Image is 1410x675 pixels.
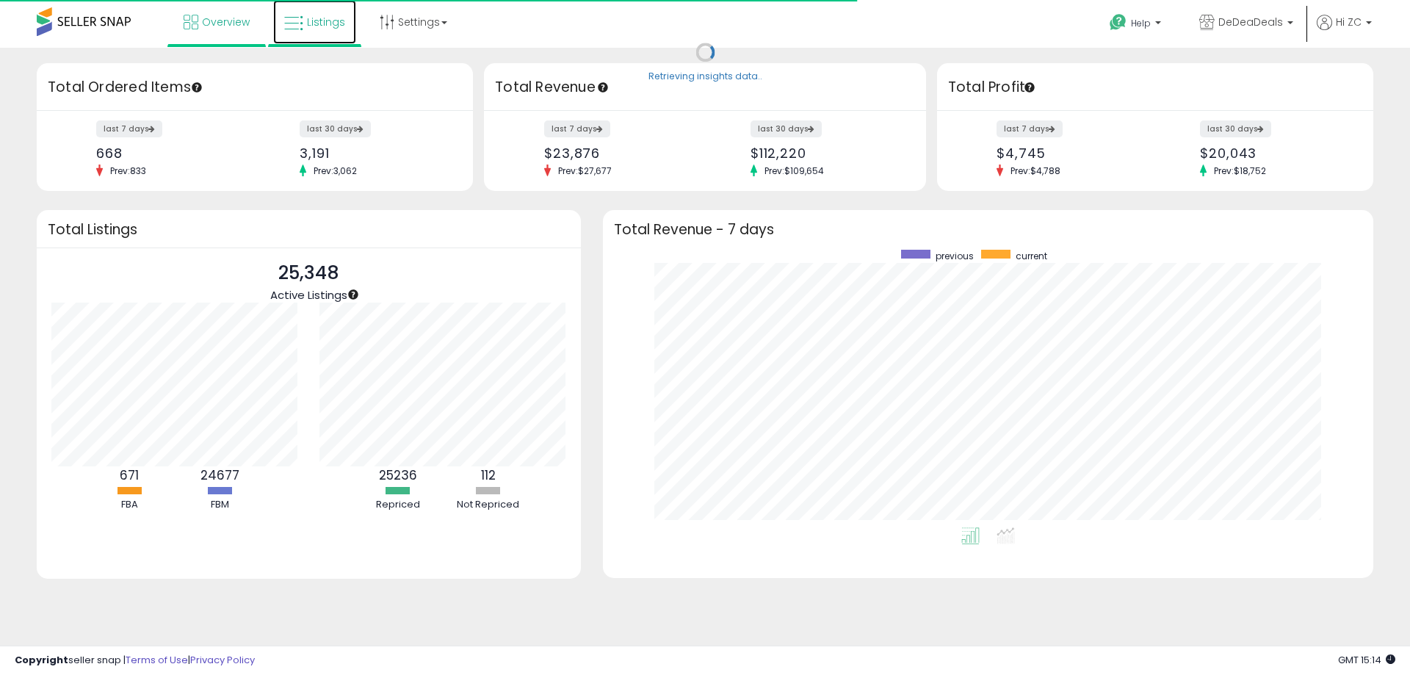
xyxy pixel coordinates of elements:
span: DeDeaDeals [1218,15,1283,29]
h3: Total Revenue - 7 days [614,224,1362,235]
label: last 7 days [997,120,1063,137]
label: last 30 days [751,120,822,137]
div: seller snap | | [15,654,255,668]
span: Overview [202,15,250,29]
div: Tooltip anchor [190,81,203,94]
label: last 7 days [544,120,610,137]
label: last 30 days [1200,120,1271,137]
span: Hi ZC [1336,15,1362,29]
div: FBM [176,498,264,512]
div: $112,220 [751,145,900,161]
div: $23,876 [544,145,694,161]
h3: Total Ordered Items [48,77,462,98]
span: 2025-08-13 15:14 GMT [1338,653,1395,667]
span: Prev: $109,654 [757,165,831,177]
span: Prev: $18,752 [1207,165,1273,177]
div: Tooltip anchor [596,81,610,94]
label: last 7 days [96,120,162,137]
a: Help [1098,2,1176,48]
span: Prev: $27,677 [551,165,619,177]
div: Retrieving insights data.. [648,71,762,84]
h3: Total Profit [948,77,1362,98]
strong: Copyright [15,653,68,667]
div: 668 [96,145,244,161]
a: Hi ZC [1317,15,1372,48]
span: Prev: 3,062 [306,165,364,177]
div: FBA [85,498,173,512]
div: $4,745 [997,145,1144,161]
span: previous [936,250,974,262]
b: 24677 [200,466,239,484]
b: 112 [481,466,496,484]
div: $20,043 [1200,145,1348,161]
div: Not Repriced [444,498,532,512]
div: Tooltip anchor [1023,81,1036,94]
div: Tooltip anchor [347,288,360,301]
label: last 30 days [300,120,371,137]
h3: Total Listings [48,224,570,235]
i: Get Help [1109,13,1127,32]
a: Privacy Policy [190,653,255,667]
span: current [1016,250,1047,262]
h3: Total Revenue [495,77,915,98]
a: Terms of Use [126,653,188,667]
b: 25236 [379,466,417,484]
span: Prev: $4,788 [1003,165,1068,177]
span: Listings [307,15,345,29]
span: Active Listings [270,287,347,303]
div: 3,191 [300,145,447,161]
b: 671 [120,466,139,484]
div: Repriced [354,498,442,512]
span: Prev: 833 [103,165,153,177]
span: Help [1131,17,1151,29]
p: 25,348 [270,259,347,287]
